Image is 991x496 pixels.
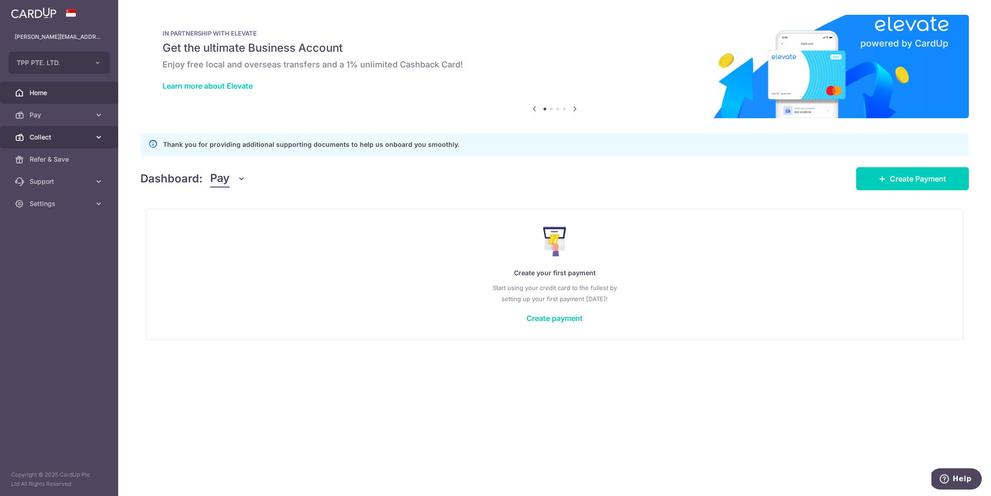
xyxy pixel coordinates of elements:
p: Create your first payment [165,267,944,278]
h6: Enjoy free local and overseas transfers and a 1% unlimited Cashback Card! [163,59,947,70]
img: CardUp [11,7,56,18]
span: Refer & Save [30,155,91,164]
span: TPP PTE. LTD. [17,58,85,67]
button: Pay [210,170,246,188]
span: Create Payment [890,173,946,184]
p: Thank you for providing additional supporting documents to help us onboard you smoothly. [163,139,459,150]
a: Create payment [526,314,583,323]
span: Pay [30,110,91,120]
img: Renovation banner [140,15,969,118]
iframe: Opens a widget where you can find more information [931,468,982,491]
a: Learn more about Elevate [163,81,253,91]
span: Pay [210,170,230,188]
p: IN PARTNERSHIP WITH ELEVATE [163,30,947,37]
span: Collect [30,133,91,142]
img: Make Payment [543,227,567,256]
a: Create Payment [856,167,969,190]
h5: Get the ultimate Business Account [163,41,947,55]
h4: Dashboard: [140,170,203,187]
button: TPP PTE. LTD. [8,52,110,74]
span: Support [30,177,91,186]
span: Settings [30,199,91,208]
p: [PERSON_NAME][EMAIL_ADDRESS][DOMAIN_NAME] [15,32,103,42]
p: Start using your credit card to the fullest by setting up your first payment [DATE]! [165,282,944,304]
span: Home [30,88,91,97]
